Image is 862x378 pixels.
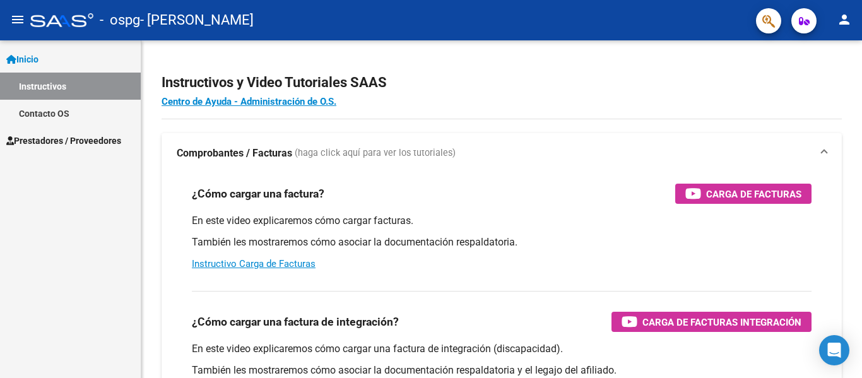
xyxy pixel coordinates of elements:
[6,52,38,66] span: Inicio
[642,314,801,330] span: Carga de Facturas Integración
[295,146,456,160] span: (haga click aquí para ver los tutoriales)
[100,6,140,34] span: - ospg
[192,235,812,249] p: También les mostraremos cómo asociar la documentación respaldatoria.
[837,12,852,27] mat-icon: person
[192,258,316,269] a: Instructivo Carga de Facturas
[675,184,812,204] button: Carga de Facturas
[192,214,812,228] p: En este video explicaremos cómo cargar facturas.
[162,96,336,107] a: Centro de Ayuda - Administración de O.S.
[10,12,25,27] mat-icon: menu
[192,363,812,377] p: También les mostraremos cómo asociar la documentación respaldatoria y el legajo del afiliado.
[706,186,801,202] span: Carga de Facturas
[819,335,849,365] div: Open Intercom Messenger
[192,342,812,356] p: En este video explicaremos cómo cargar una factura de integración (discapacidad).
[140,6,254,34] span: - [PERSON_NAME]
[192,185,324,203] h3: ¿Cómo cargar una factura?
[192,313,399,331] h3: ¿Cómo cargar una factura de integración?
[177,146,292,160] strong: Comprobantes / Facturas
[162,71,842,95] h2: Instructivos y Video Tutoriales SAAS
[611,312,812,332] button: Carga de Facturas Integración
[6,134,121,148] span: Prestadores / Proveedores
[162,133,842,174] mat-expansion-panel-header: Comprobantes / Facturas (haga click aquí para ver los tutoriales)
